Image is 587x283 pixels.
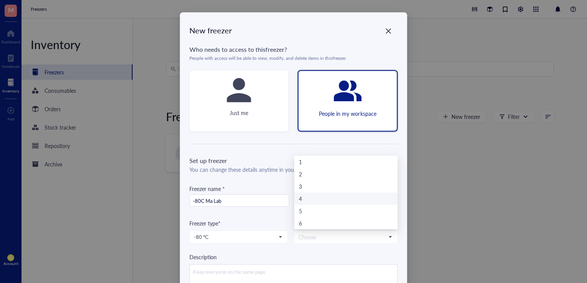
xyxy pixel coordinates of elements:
div: People in my workspace [319,109,376,118]
div: 6 [299,219,302,227]
div: People with access will be able to view, modify, and delete items in this freezer . [189,56,398,61]
div: 1 [299,158,302,166]
div: Set up freezer [189,156,398,165]
div: Freezer name * [189,184,289,193]
div: Just me [230,109,248,117]
div: 3 [299,182,302,191]
div: Freezer type* [189,219,288,227]
div: Who needs to access to this freezer ? [189,45,398,54]
div: No. of shelves* [294,219,398,227]
span: -80 °C [194,234,282,240]
div: Description [189,253,398,261]
div: You can change these details anytime in your freezer settings. [189,165,398,174]
div: 4 [299,194,302,203]
input: Name the freezer [190,195,289,207]
button: Close [382,25,395,37]
div: 5 [299,207,302,215]
span: Close [382,26,395,36]
div: New freezer [189,25,398,36]
div: 2 [299,170,302,178]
